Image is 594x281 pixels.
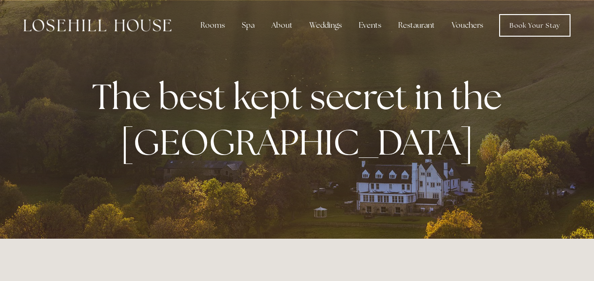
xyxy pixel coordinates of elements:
[23,19,171,31] img: Losehill House
[499,14,571,37] a: Book Your Stay
[234,16,262,35] div: Spa
[351,16,389,35] div: Events
[302,16,349,35] div: Weddings
[391,16,442,35] div: Restaurant
[92,73,509,165] strong: The best kept secret in the [GEOGRAPHIC_DATA]
[264,16,300,35] div: About
[193,16,232,35] div: Rooms
[444,16,491,35] a: Vouchers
